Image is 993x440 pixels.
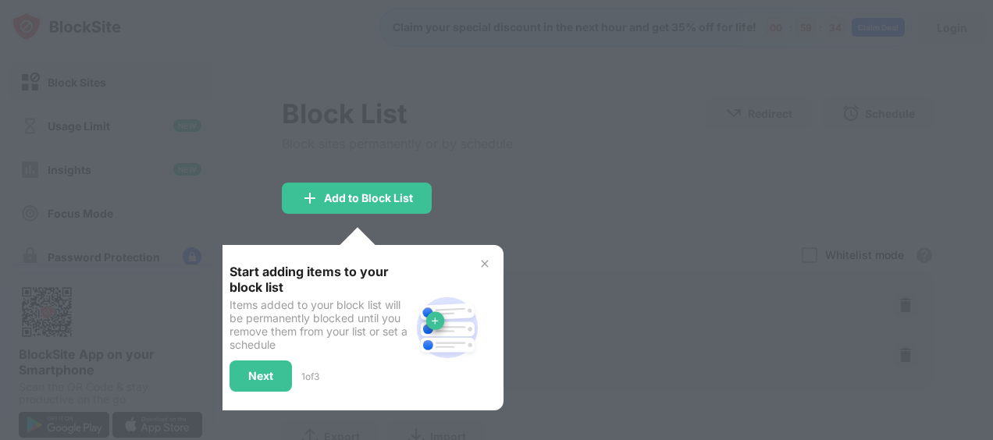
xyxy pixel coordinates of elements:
div: Next [248,370,273,382]
img: x-button.svg [479,257,491,270]
div: Add to Block List [324,192,413,204]
img: block-site.svg [410,290,485,365]
div: 1 of 3 [301,371,319,382]
div: Start adding items to your block list [230,264,410,295]
div: Items added to your block list will be permanently blocked until you remove them from your list o... [230,298,410,351]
